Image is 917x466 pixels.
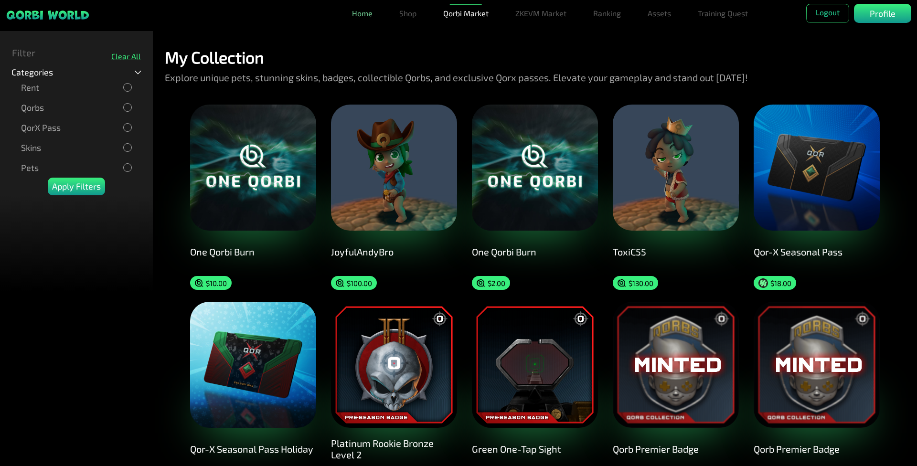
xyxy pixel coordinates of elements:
[190,302,316,428] img: Qor-X Seasonal Pass Holiday
[613,302,739,428] img: Qorb Premier Badge
[472,302,598,428] img: Green One-Tap Sight
[395,4,420,23] a: Shop
[165,48,264,67] p: My Collection
[694,4,752,23] a: Training Quest
[439,4,492,23] a: Qorbi Market
[347,279,372,287] p: $ 100.00
[754,246,880,257] div: Qor-X Seasonal Pass
[512,4,570,23] a: ZKEVM Market
[52,180,101,193] p: Apply Filters
[348,4,376,23] a: Home
[629,279,653,287] p: $ 130.00
[870,7,896,20] p: Profile
[21,83,39,93] p: Rent
[111,52,141,61] div: Clear All
[613,105,739,231] img: ToxiC55
[754,302,880,428] img: Qorb Premier Badge
[21,163,39,173] p: Pets
[472,105,598,231] img: One Qorbi Burn
[12,45,35,60] p: Filter
[331,302,457,428] img: Platinum Rookie Bronze Level 2
[331,105,457,231] img: JoyfulAndyBro
[754,443,880,455] div: Qorb Premier Badge
[488,279,505,287] p: $ 2.00
[754,105,880,231] img: Qor-X Seasonal Pass
[165,67,747,88] p: Explore unique pets, stunning skins, badges, collectible Qorbs, and exclusive Qorx passes. Elevat...
[472,443,598,455] div: Green One-Tap Sight
[21,103,44,113] p: Qorbs
[613,443,739,455] div: Qorb Premier Badge
[190,246,317,257] div: One Qorbi Burn
[11,67,53,77] p: Categories
[190,443,317,455] div: Qor-X Seasonal Pass Holiday
[6,10,90,21] img: sticky brand-logo
[21,123,61,133] p: QorX Pass
[589,4,625,23] a: Ranking
[613,246,739,257] div: ToxiC55
[770,279,791,287] p: $ 18.00
[21,143,41,153] p: Skins
[806,4,849,23] button: Logout
[331,437,458,460] div: Platinum Rookie Bronze Level 2
[206,279,227,287] p: $ 10.00
[644,4,675,23] a: Assets
[331,246,458,257] div: JoyfulAndyBro
[472,246,598,257] div: One Qorbi Burn
[190,105,316,231] img: One Qorbi Burn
